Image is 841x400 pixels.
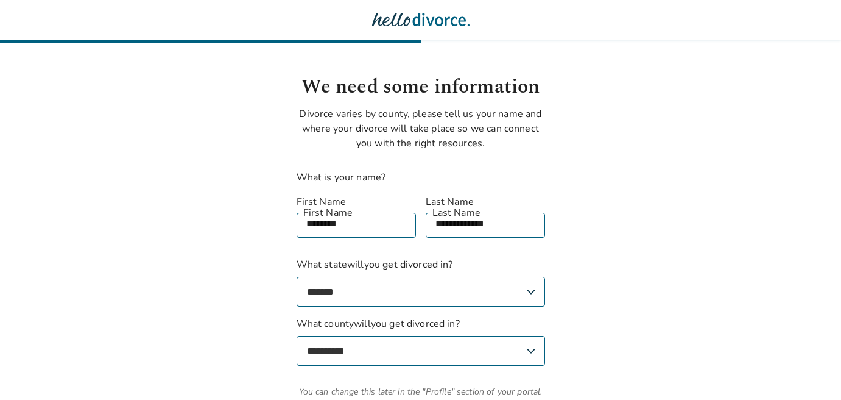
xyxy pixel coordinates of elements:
h1: We need some information [297,73,545,102]
label: First Name [297,195,416,209]
p: Divorce varies by county, please tell us your name and where your divorce will take place so we c... [297,107,545,151]
img: Hello Divorce Logo [372,7,470,32]
iframe: Chat Widget [780,341,841,400]
label: What county will you get divorced in? [297,316,545,366]
span: You can change this later in the "Profile" section of your portal. [297,385,545,398]
select: What countywillyou get divorced in? [297,336,545,366]
label: What is your name? [297,171,386,184]
label: What state will you get divorced in? [297,257,545,307]
label: Last Name [426,195,545,209]
select: What statewillyou get divorced in? [297,277,545,307]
